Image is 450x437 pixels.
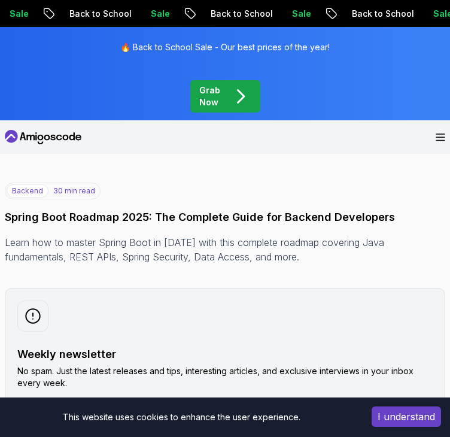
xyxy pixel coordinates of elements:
[5,209,445,226] h1: Spring Boot Roadmap 2025: The Complete Guide for Backend Developers
[436,133,445,141] button: Open Menu
[199,84,221,108] p: Grab Now
[5,235,445,264] p: Learn how to master Spring Boot in [DATE] with this complete roadmap covering Java fundamentals, ...
[7,184,48,198] p: backend
[17,365,433,389] p: No spam. Just the latest releases and tips, interesting articles, and exclusive interviews in you...
[141,8,180,20] p: Sale
[201,8,282,20] p: Back to School
[282,8,321,20] p: Sale
[9,406,354,428] div: This website uses cookies to enhance the user experience.
[120,41,330,53] p: 🔥 Back to School Sale - Our best prices of the year!
[372,406,441,427] button: Accept cookies
[60,8,141,20] p: Back to School
[342,8,424,20] p: Back to School
[17,346,433,363] h2: Weekly newsletter
[53,186,95,196] p: 30 min read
